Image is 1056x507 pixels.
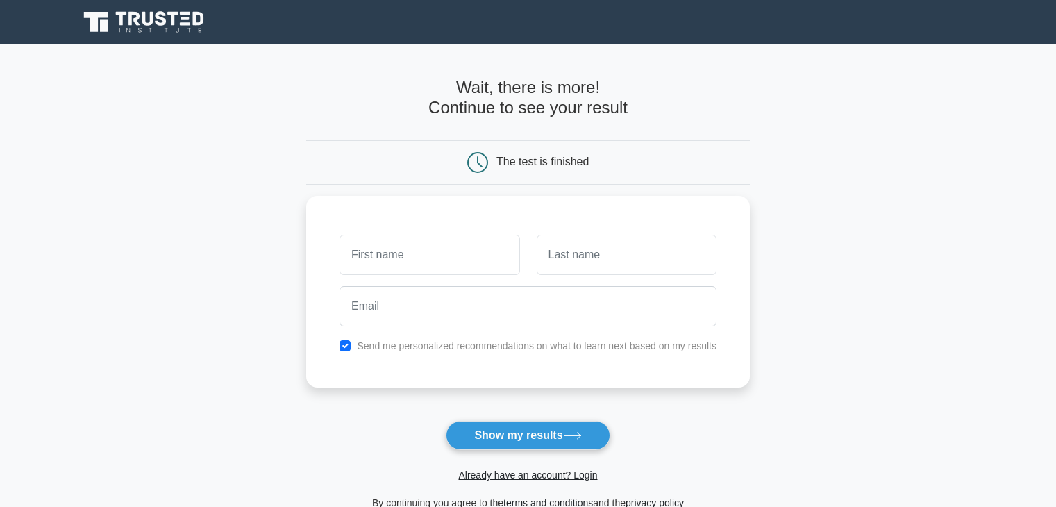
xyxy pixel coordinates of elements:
[340,286,716,326] input: Email
[446,421,610,450] button: Show my results
[537,235,716,275] input: Last name
[458,469,597,481] a: Already have an account? Login
[496,156,589,167] div: The test is finished
[357,340,716,351] label: Send me personalized recommendations on what to learn next based on my results
[340,235,519,275] input: First name
[306,78,750,118] h4: Wait, there is more! Continue to see your result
